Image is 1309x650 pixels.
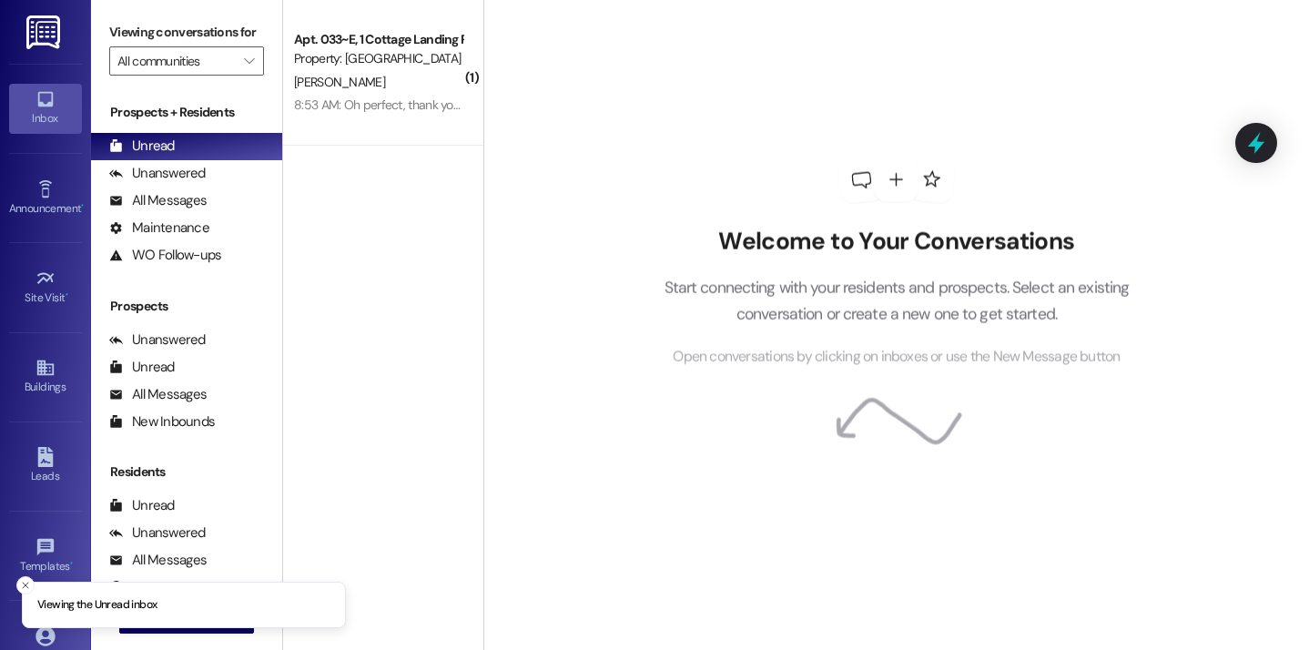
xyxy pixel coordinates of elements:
[9,532,82,581] a: Templates •
[294,30,462,49] div: Apt. 033~E, 1 Cottage Landing Properties LLC
[9,442,82,491] a: Leads
[37,597,157,614] p: Viewing the Unread inbox
[109,496,175,515] div: Unread
[109,385,207,404] div: All Messages
[109,246,221,265] div: WO Follow-ups
[294,49,462,68] div: Property: [GEOGRAPHIC_DATA] [GEOGRAPHIC_DATA]
[294,74,385,90] span: [PERSON_NAME]
[109,330,206,350] div: Unanswered
[636,275,1157,327] p: Start connecting with your residents and prospects. Select an existing conversation or create a n...
[109,551,207,570] div: All Messages
[9,352,82,401] a: Buildings
[117,46,235,76] input: All communities
[16,576,35,594] button: Close toast
[109,191,207,210] div: All Messages
[70,557,73,570] span: •
[109,137,175,156] div: Unread
[9,263,82,312] a: Site Visit •
[66,289,68,301] span: •
[294,96,462,113] div: 8:53 AM: Oh perfect, thank you!
[81,199,84,212] span: •
[109,358,175,377] div: Unread
[9,84,82,133] a: Inbox
[109,412,215,432] div: New Inbounds
[26,15,64,49] img: ResiDesk Logo
[91,462,282,482] div: Residents
[673,346,1120,369] span: Open conversations by clicking on inboxes or use the New Message button
[91,297,282,316] div: Prospects
[91,103,282,122] div: Prospects + Residents
[109,218,209,238] div: Maintenance
[109,523,206,543] div: Unanswered
[109,18,264,46] label: Viewing conversations for
[636,227,1157,255] h2: Welcome to Your Conversations
[109,164,206,183] div: Unanswered
[244,54,254,68] i: 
